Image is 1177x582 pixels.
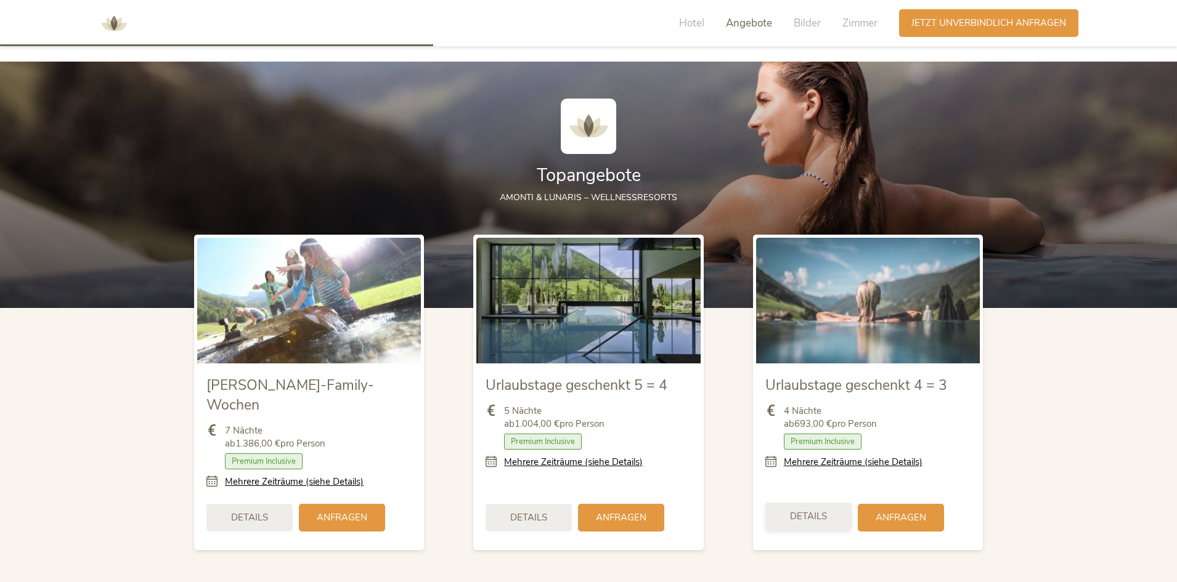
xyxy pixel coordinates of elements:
[537,163,641,187] span: Topangebote
[911,17,1066,30] span: Jetzt unverbindlich anfragen
[504,405,605,430] span: 5 Nächte ab pro Person
[231,511,268,524] span: Details
[784,405,877,430] span: 4 Nächte ab pro Person
[679,16,704,30] span: Hotel
[842,16,878,30] span: Zimmer
[500,192,677,203] span: AMONTI & LUNARIS – Wellnessresorts
[206,376,374,414] span: [PERSON_NAME]-Family-Wochen
[794,16,821,30] span: Bilder
[794,418,832,430] b: 693,00 €
[765,376,947,395] span: Urlaubstage geschenkt 4 = 3
[317,511,367,524] span: Anfragen
[476,238,700,363] img: Urlaubstage geschenkt 5 = 4
[225,424,325,450] span: 7 Nächte ab pro Person
[96,18,132,27] a: AMONTI & LUNARIS Wellnessresort
[504,456,643,469] a: Mehrere Zeiträume (siehe Details)
[756,238,980,363] img: Urlaubstage geschenkt 4 = 3
[596,511,646,524] span: Anfragen
[225,453,303,469] span: Premium Inclusive
[96,5,132,42] img: AMONTI & LUNARIS Wellnessresort
[504,434,582,450] span: Premium Inclusive
[784,456,922,469] a: Mehrere Zeiträume (siehe Details)
[515,418,560,430] b: 1.004,00 €
[486,376,667,395] span: Urlaubstage geschenkt 5 = 4
[876,511,926,524] span: Anfragen
[510,511,547,524] span: Details
[790,510,827,523] span: Details
[235,437,280,450] b: 1.386,00 €
[784,434,861,450] span: Premium Inclusive
[225,475,364,488] a: Mehrere Zeiträume (siehe Details)
[561,99,616,154] img: AMONTI & LUNARIS Wellnessresort
[726,16,772,30] span: Angebote
[197,238,421,363] img: Sommer-Family-Wochen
